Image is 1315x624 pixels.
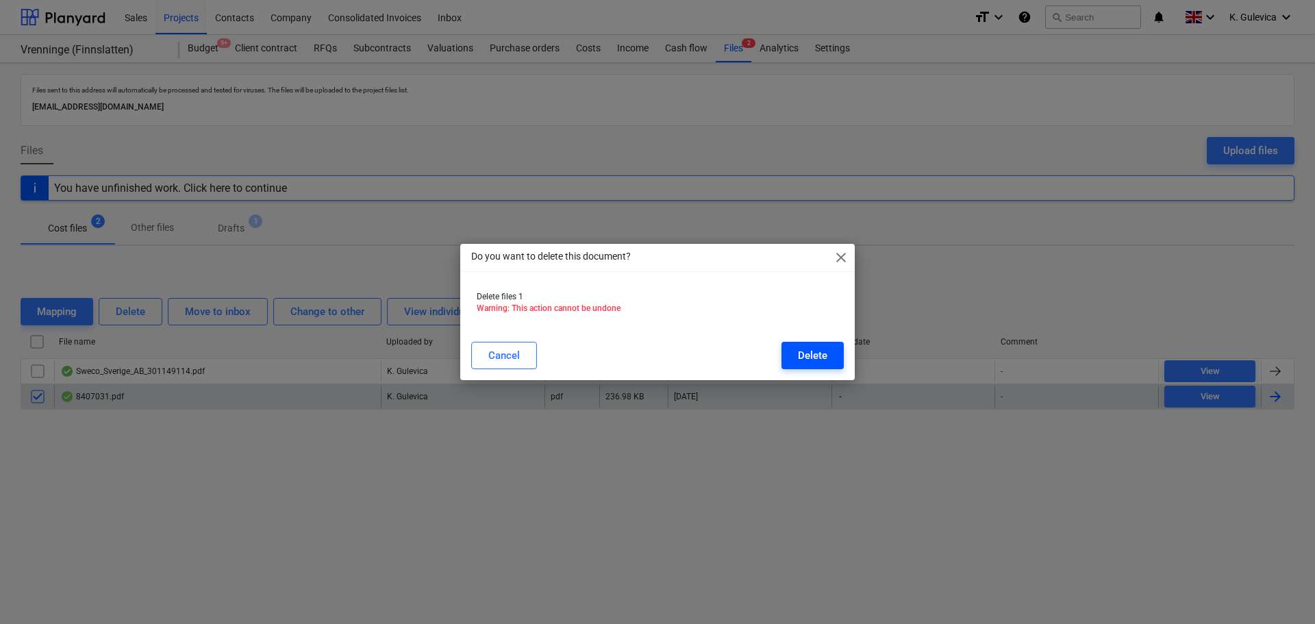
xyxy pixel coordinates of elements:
p: Warning: This action cannot be undone [477,303,838,314]
button: Delete [781,342,844,369]
span: close [833,249,849,266]
p: Delete files 1 [477,291,838,303]
div: Cancel [488,347,520,364]
div: Delete [798,347,827,364]
button: Cancel [471,342,537,369]
p: Do you want to delete this document? [471,249,631,264]
iframe: Chat Widget [1247,558,1315,624]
